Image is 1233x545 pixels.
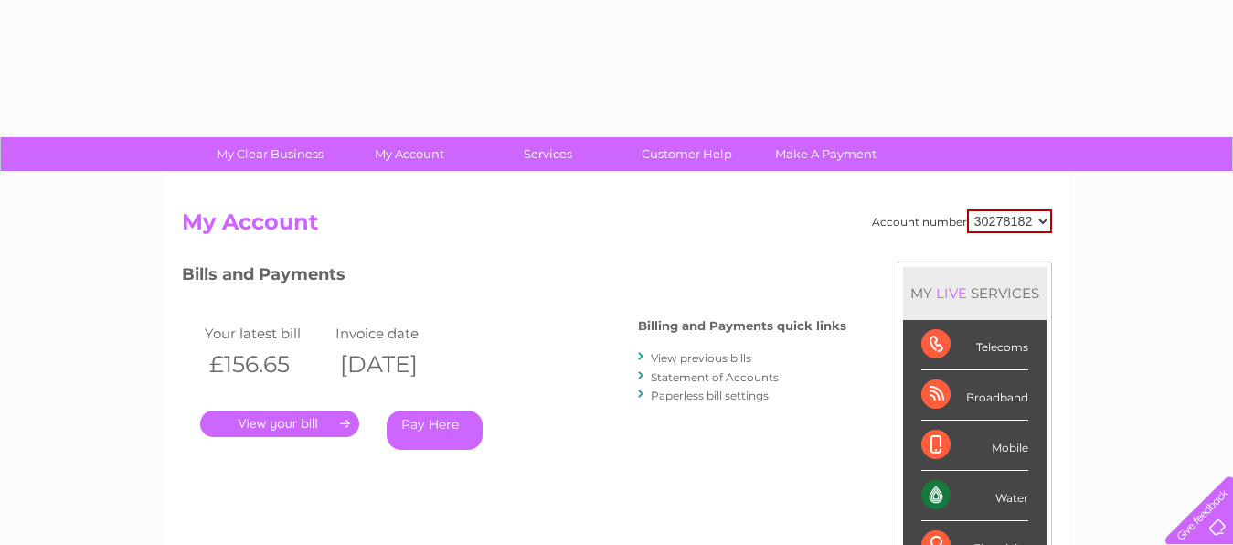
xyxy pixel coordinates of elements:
[195,137,345,171] a: My Clear Business
[872,209,1052,233] div: Account number
[200,346,332,383] th: £156.65
[200,321,332,346] td: Your latest bill
[331,346,462,383] th: [DATE]
[921,471,1028,521] div: Water
[921,370,1028,421] div: Broadband
[331,321,462,346] td: Invoice date
[182,209,1052,244] h2: My Account
[387,411,483,450] a: Pay Here
[334,137,484,171] a: My Account
[921,421,1028,471] div: Mobile
[638,319,846,333] h4: Billing and Payments quick links
[611,137,762,171] a: Customer Help
[921,320,1028,370] div: Telecoms
[651,370,779,384] a: Statement of Accounts
[200,411,359,437] a: .
[651,351,751,365] a: View previous bills
[932,284,971,302] div: LIVE
[903,267,1047,319] div: MY SERVICES
[182,262,846,294] h3: Bills and Payments
[750,137,901,171] a: Make A Payment
[651,389,769,402] a: Paperless bill settings
[473,137,623,171] a: Services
